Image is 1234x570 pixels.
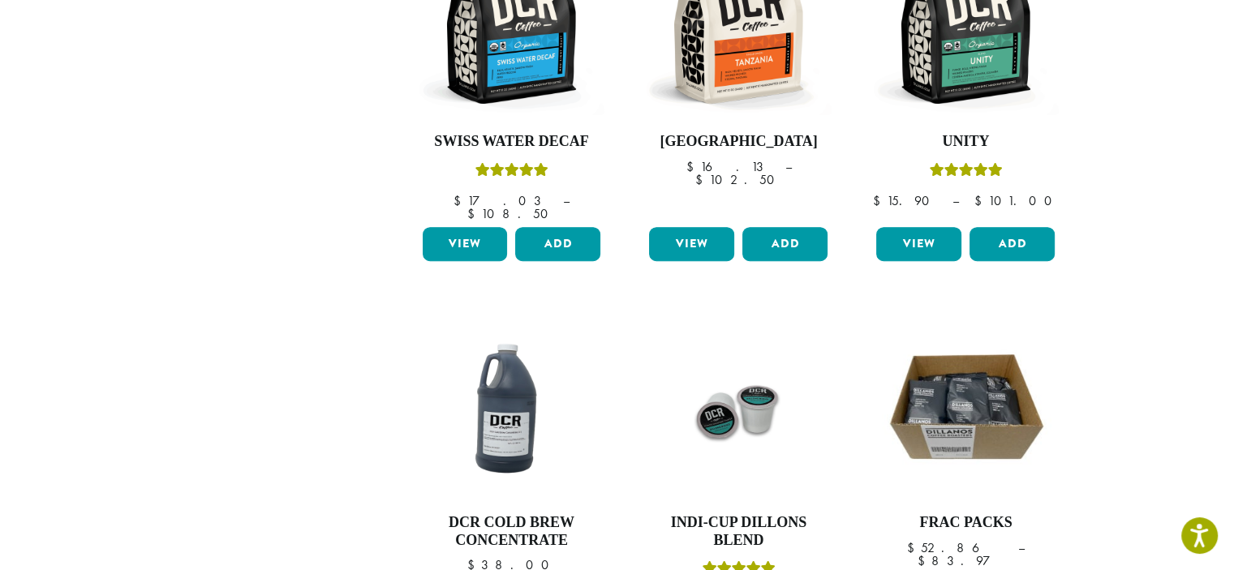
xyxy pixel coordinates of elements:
span: – [952,192,958,209]
a: View [423,227,508,261]
div: Rated 5.00 out of 5 [475,161,548,185]
h4: Indi-Cup Dillons Blend [645,514,832,549]
span: $ [974,192,987,209]
button: Add [742,227,828,261]
span: – [1018,539,1025,556]
span: – [785,158,791,175]
span: – [563,192,570,209]
span: $ [917,552,931,569]
h4: DCR Cold Brew Concentrate [419,514,605,549]
bdi: 15.90 [872,192,936,209]
span: $ [454,192,467,209]
h4: [GEOGRAPHIC_DATA] [645,133,832,151]
img: 75CT-INDI-CUP-1.jpg [645,315,832,501]
bdi: 101.00 [974,192,1059,209]
span: $ [907,539,921,556]
a: View [876,227,961,261]
span: $ [872,192,886,209]
a: View [649,227,734,261]
bdi: 108.50 [467,205,556,222]
bdi: 17.03 [454,192,548,209]
img: DCR-Frac-Pack-Image-1200x1200-300x300.jpg [872,315,1059,501]
h4: Swiss Water Decaf [419,133,605,151]
img: DCR-Cold-Brew-Concentrate.jpg [418,315,604,501]
bdi: 16.13 [686,158,769,175]
bdi: 83.97 [917,552,1014,569]
bdi: 52.86 [907,539,1003,556]
span: $ [695,171,709,188]
div: Rated 5.00 out of 5 [929,161,1002,185]
button: Add [515,227,600,261]
button: Add [970,227,1055,261]
span: $ [467,205,481,222]
h4: Unity [872,133,1059,151]
h4: Frac Packs [872,514,1059,532]
bdi: 102.50 [695,171,782,188]
span: $ [686,158,699,175]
